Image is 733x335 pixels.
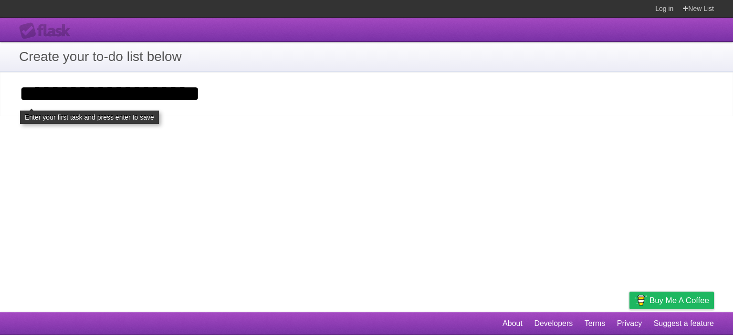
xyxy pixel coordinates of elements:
img: Buy me a coffee [634,292,647,308]
a: About [503,315,523,333]
span: Buy me a coffee [649,292,709,309]
div: Flask [19,22,76,40]
a: Suggest a feature [654,315,714,333]
h1: Create your to-do list below [19,47,714,67]
a: Buy me a coffee [629,292,714,309]
a: Terms [585,315,606,333]
a: Developers [534,315,573,333]
a: Privacy [617,315,642,333]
